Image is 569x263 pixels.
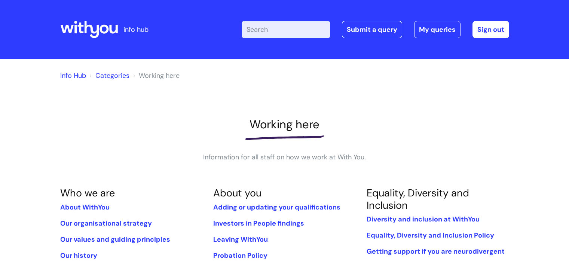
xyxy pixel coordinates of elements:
li: Working here [131,70,180,82]
div: | - [242,21,509,38]
a: Probation Policy [213,251,267,260]
a: Who we are [60,186,115,199]
a: Our organisational strategy [60,219,152,228]
a: Our values and guiding principles [60,235,170,244]
a: About you [213,186,261,199]
a: Equality, Diversity and Inclusion Policy [367,231,494,240]
a: Leaving WithYou [213,235,268,244]
a: My queries [414,21,461,38]
a: Getting support if you are neurodivergent [367,247,505,256]
p: info hub [123,24,149,36]
p: Information for all staff on how we work at With You. [172,151,397,163]
a: Investors in People findings [213,219,304,228]
a: Categories [95,71,129,80]
a: Info Hub [60,71,86,80]
a: About WithYou [60,203,110,212]
a: Adding or updating your qualifications [213,203,340,212]
a: Sign out [472,21,509,38]
a: Submit a query [342,21,402,38]
input: Search [242,21,330,38]
li: Solution home [88,70,129,82]
h1: Working here [60,117,509,131]
a: Diversity and inclusion at WithYou [367,215,480,224]
a: Our history [60,251,97,260]
a: Equality, Diversity and Inclusion [367,186,469,211]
